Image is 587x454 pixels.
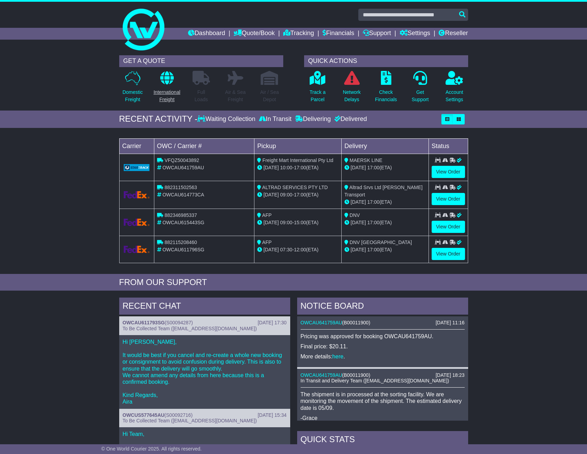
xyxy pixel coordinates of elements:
span: DNV [GEOGRAPHIC_DATA] [350,240,412,245]
a: View Order [432,166,465,178]
a: AccountSettings [445,71,464,107]
div: QUICK ACTIONS [304,55,468,67]
span: [DATE] [351,165,366,170]
span: B00011900 [344,372,369,378]
div: [DATE] 17:30 [258,320,286,326]
td: Pickup [254,138,342,154]
p: Pricing was approved for booking OWCAU641759AU. [301,333,465,340]
span: 882115208460 [164,240,197,245]
span: 09:00 [280,220,292,225]
p: Air & Sea Freight [225,89,246,103]
a: NetworkDelays [342,71,361,107]
span: VFQZ50043892 [164,157,199,163]
span: S00094287 [166,320,191,325]
span: 882311502563 [164,185,197,190]
span: 10:00 [280,165,292,170]
span: OWCAU641759AU [162,165,204,170]
div: ( ) [301,372,465,378]
div: - (ETA) [257,219,339,226]
span: In Transit and Delivery Team ([EMAIL_ADDRESS][DOMAIN_NAME]) [301,378,449,383]
span: 17:00 [367,247,380,252]
div: ( ) [123,320,287,326]
a: Reseller [439,28,468,40]
td: Carrier [119,138,154,154]
a: CheckFinancials [375,71,397,107]
p: Air / Sea Depot [260,89,279,103]
a: View Order [432,221,465,233]
div: (ETA) [344,219,426,226]
div: [DATE] 15:34 [258,412,286,418]
img: GetCarrierServiceLogo [124,164,150,171]
div: GET A QUOTE [119,55,283,67]
a: OWCUS577645AU [123,412,165,418]
p: More details: . [301,353,465,360]
td: OWC / Carrier # [154,138,254,154]
div: RECENT ACTIVITY - [119,114,198,124]
span: [DATE] [263,192,279,197]
img: GetCarrierServiceLogo [124,219,150,226]
img: GetCarrierServiceLogo [124,246,150,253]
span: [DATE] [263,220,279,225]
span: OWCAU611796SG [162,247,204,252]
div: - (ETA) [257,164,339,171]
span: Freight Mart International Pty Ltd [262,157,333,163]
img: GetCarrierServiceLogo [124,191,150,198]
p: International Freight [154,89,180,103]
a: OWCAU641759AU [301,372,342,378]
p: Hi [PERSON_NAME], It would be best if you cancel and re-create a whole new booking or consignment... [123,339,287,405]
a: Tracking [283,28,314,40]
span: DNV [350,212,360,218]
a: OWCAU611793SG [123,320,165,325]
div: Delivering [293,115,333,123]
span: 12:00 [294,247,306,252]
span: To Be Collected Team ([EMAIL_ADDRESS][DOMAIN_NAME]) [123,326,257,331]
a: GetSupport [411,71,429,107]
div: [DATE] 18:23 [435,372,464,378]
a: Financials [323,28,354,40]
div: - (ETA) [257,246,339,253]
a: here [332,354,343,359]
div: RECENT CHAT [119,298,290,316]
div: ( ) [301,320,465,326]
span: 882346985337 [164,212,197,218]
span: S00092716 [166,412,191,418]
span: [DATE] [351,247,366,252]
p: Account Settings [446,89,463,103]
span: 09:00 [280,192,292,197]
p: The shipment is in processed at the sorting facility. We are monitoring the movement of the shipm... [301,391,465,411]
span: 17:00 [294,192,306,197]
div: FROM OUR SUPPORT [119,277,468,287]
span: OWCAU614773CA [162,192,204,197]
span: [DATE] [351,220,366,225]
p: Network Delays [343,89,360,103]
span: [DATE] [351,199,366,205]
div: Quick Stats [297,431,468,450]
span: [DATE] [263,165,279,170]
a: Dashboard [188,28,225,40]
a: DomesticFreight [122,71,143,107]
span: 17:00 [294,165,306,170]
div: (ETA) [344,198,426,206]
a: Quote/Book [234,28,275,40]
div: (ETA) [344,246,426,253]
span: B00011900 [344,320,369,325]
span: AFP [262,212,271,218]
p: Final price: $20.11. [301,343,465,350]
a: InternationalFreight [153,71,181,107]
div: Waiting Collection [197,115,257,123]
span: © One World Courier 2025. All rights reserved. [101,446,202,452]
span: 17:00 [367,165,380,170]
td: Delivery [341,138,429,154]
div: In Transit [257,115,293,123]
span: 17:00 [367,220,380,225]
div: ( ) [123,412,287,418]
p: Get Support [411,89,429,103]
p: -Grace [301,415,465,421]
span: To Be Collected Team ([EMAIL_ADDRESS][DOMAIN_NAME]) [123,418,257,423]
span: MAERSK LINE [350,157,382,163]
a: Support [363,28,391,40]
span: ALTRAD SERVICES PTY LTD [262,185,328,190]
p: Check Financials [375,89,397,103]
span: 07:30 [280,247,292,252]
div: [DATE] 11:16 [435,320,464,326]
